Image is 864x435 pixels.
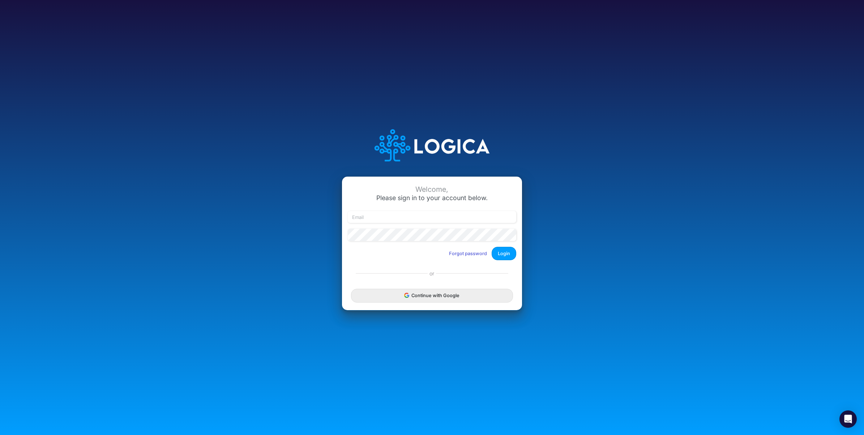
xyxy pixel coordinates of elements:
span: Please sign in to your account below. [376,194,488,202]
button: Login [492,247,516,260]
div: Open Intercom Messenger [839,410,857,428]
button: Continue with Google [351,289,513,302]
div: Welcome, [348,185,516,194]
button: Forgot password [444,248,492,259]
input: Email [348,211,516,223]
